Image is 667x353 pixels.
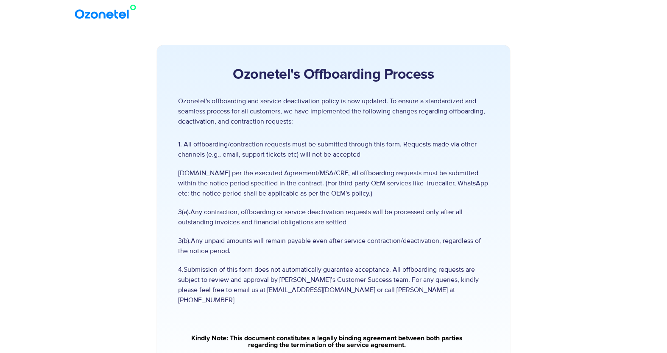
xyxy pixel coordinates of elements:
[178,139,489,160] span: 1. All offboarding/contraction requests must be submitted through this form. Requests made via ot...
[178,207,489,227] span: 3(a).Any contraction, offboarding or service deactivation requests will be processed only after a...
[178,168,489,199] span: [DOMAIN_NAME] per the executed Agreement/MSA/CRF, all offboarding requests must be submitted with...
[178,66,489,83] h2: Ozonetel's Offboarding Process
[178,236,489,256] span: 3(b).Any unpaid amounts will remain payable even after service contraction/deactivation, regardle...
[178,96,489,127] p: Ozonetel's offboarding and service deactivation policy is now updated. To ensure a standardized a...
[182,335,472,348] a: Kindly Note: This document constitutes a legally binding agreement between both parties regarding...
[178,265,489,305] span: 4.Submission of this form does not automatically guarantee acceptance. All offboarding requests a...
